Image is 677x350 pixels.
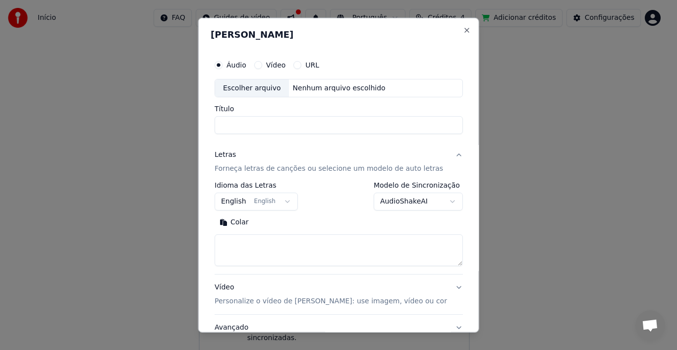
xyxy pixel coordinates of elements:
[215,150,236,160] div: Letras
[288,83,389,93] div: Nenhum arquivo escolhido
[215,275,463,314] button: VídeoPersonalize o vídeo de [PERSON_NAME]: use imagem, vídeo ou cor
[215,142,463,182] button: LetrasForneça letras de canções ou selecione um modelo de auto letras
[215,315,463,341] button: Avançado
[226,61,246,68] label: Áudio
[215,214,254,230] button: Colar
[266,61,285,68] label: Vídeo
[215,164,443,174] p: Forneça letras de canções ou selecione um modelo de auto letras
[215,296,447,306] p: Personalize o vídeo de [PERSON_NAME]: use imagem, vídeo ou cor
[373,182,462,189] label: Modelo de Sincronização
[211,30,467,39] h2: [PERSON_NAME]
[215,105,463,112] label: Título
[215,79,289,97] div: Escolher arquivo
[215,182,463,274] div: LetrasForneça letras de canções ou selecione um modelo de auto letras
[215,182,298,189] label: Idioma das Letras
[215,282,447,306] div: Vídeo
[305,61,319,68] label: URL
